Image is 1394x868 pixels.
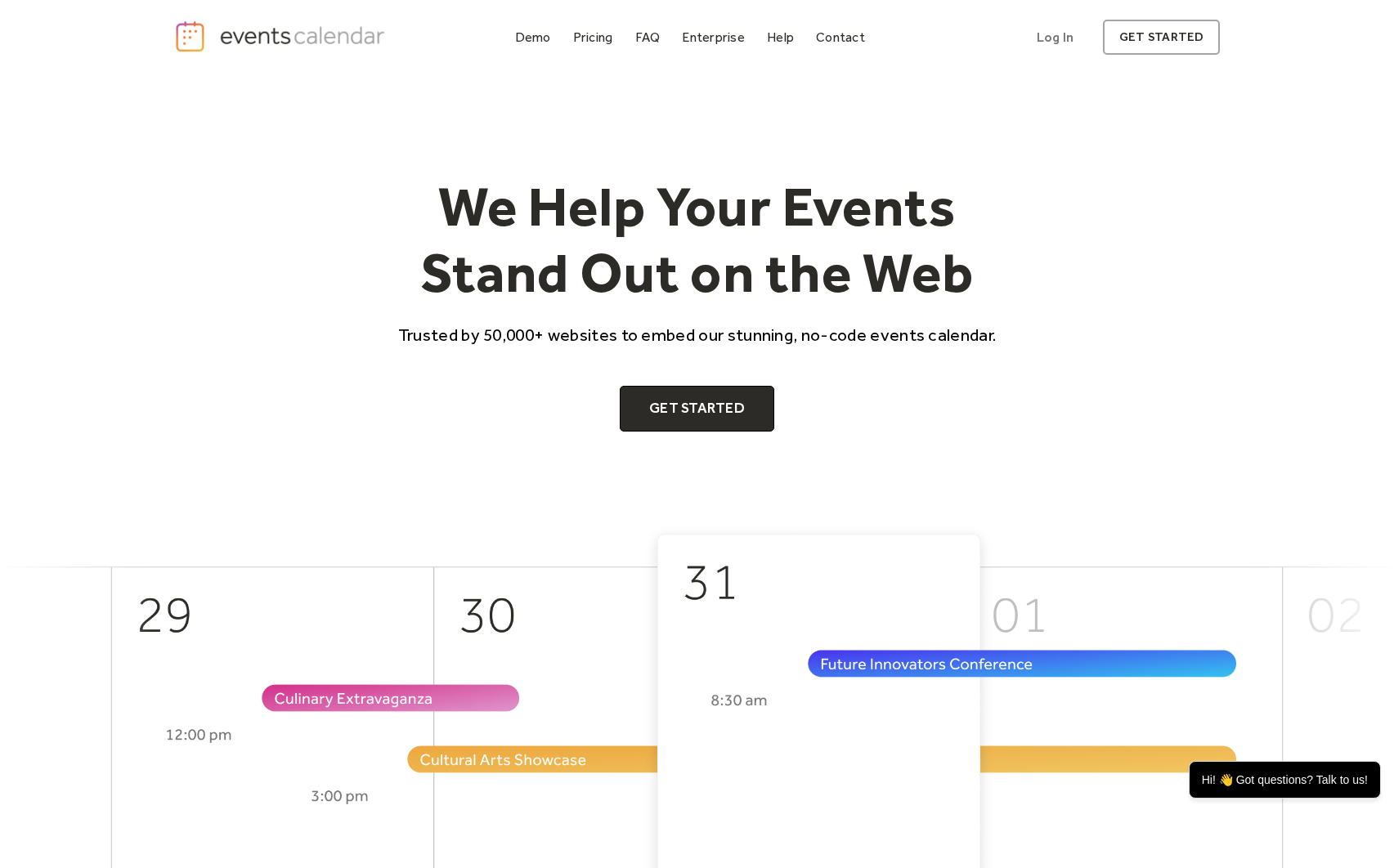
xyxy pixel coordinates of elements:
[515,33,551,42] div: Demo
[567,26,620,48] a: Pricing
[809,26,872,48] a: Contact
[573,33,613,42] div: Pricing
[620,386,774,432] a: Get Started
[675,26,751,48] a: Enterprise
[635,33,661,42] div: FAQ
[760,26,800,48] a: Help
[1020,20,1090,55] a: Log In
[509,26,558,48] a: Demo
[383,323,1011,347] p: Trusted by 50,000+ websites to embed our stunning, no-code events calendar.
[767,33,794,42] div: Help
[174,20,390,53] a: home
[1103,20,1220,55] a: get started
[816,33,865,42] div: Contact
[682,33,744,42] div: Enterprise
[629,26,667,48] a: FAQ
[383,173,1011,306] h1: We Help Your Events Stand Out on the Web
